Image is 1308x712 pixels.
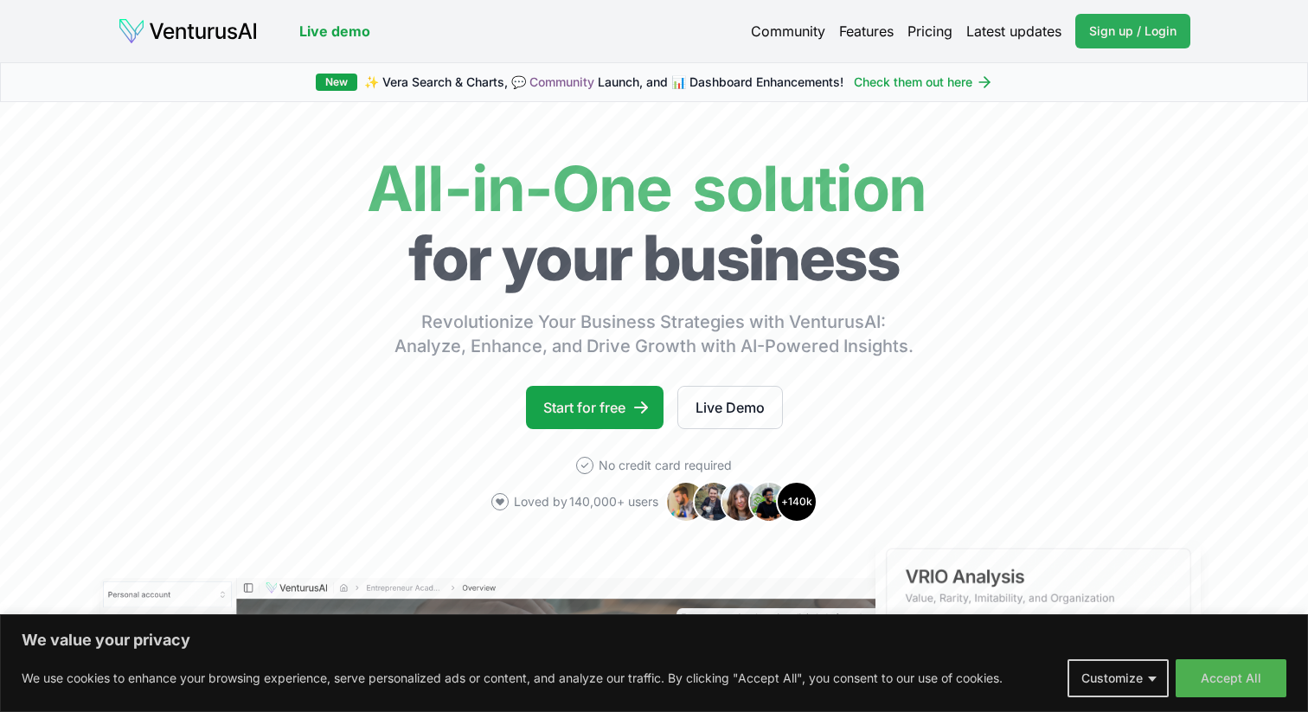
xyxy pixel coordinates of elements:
img: Avatar 4 [748,481,790,523]
a: Check them out here [854,74,993,91]
img: logo [118,17,258,45]
p: We value your privacy [22,630,1286,651]
a: Start for free [526,386,664,429]
span: Sign up / Login [1089,22,1177,40]
a: Community [529,74,594,89]
a: Sign up / Login [1075,14,1190,48]
a: Live Demo [677,386,783,429]
a: Features [839,21,894,42]
button: Accept All [1176,659,1286,697]
img: Avatar 3 [721,481,762,523]
a: Live demo [299,21,370,42]
span: ✨ Vera Search & Charts, 💬 Launch, and 📊 Dashboard Enhancements! [364,74,843,91]
a: Latest updates [966,21,1061,42]
a: Community [751,21,825,42]
button: Customize [1068,659,1169,697]
img: Avatar 1 [665,481,707,523]
p: We use cookies to enhance your browsing experience, serve personalized ads or content, and analyz... [22,668,1003,689]
div: New [316,74,357,91]
a: Pricing [907,21,952,42]
img: Avatar 2 [693,481,734,523]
